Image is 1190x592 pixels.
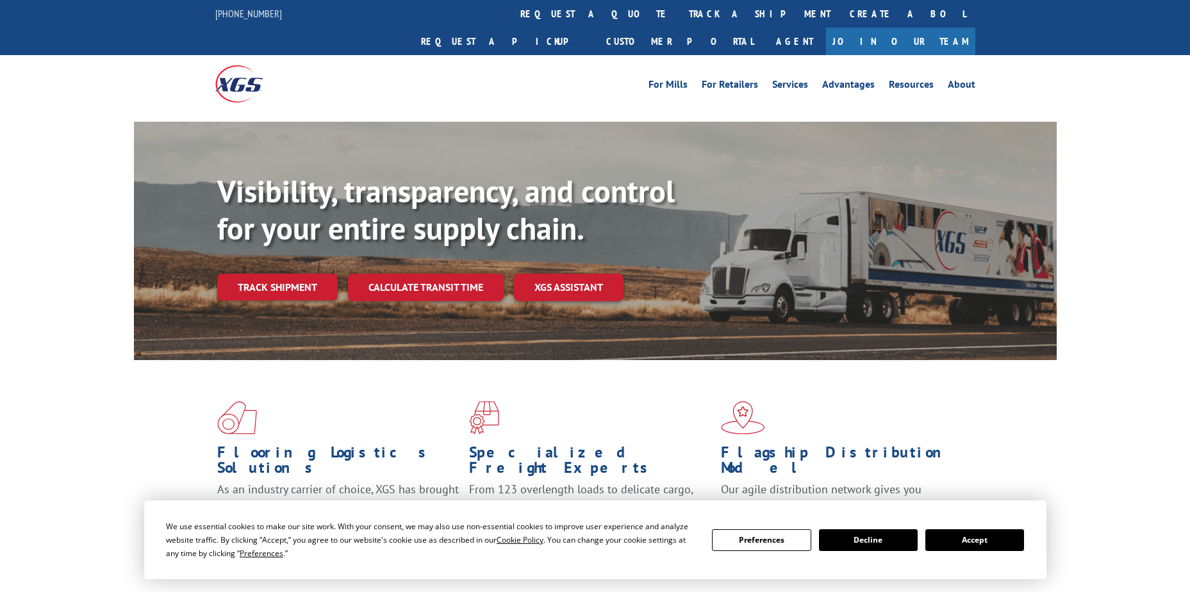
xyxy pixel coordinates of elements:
button: Preferences [712,529,811,551]
a: Customer Portal [597,28,763,55]
a: Resources [889,79,934,94]
span: Cookie Policy [497,534,543,545]
a: Track shipment [217,274,338,300]
a: Request a pickup [411,28,597,55]
img: xgs-icon-total-supply-chain-intelligence-red [217,401,257,434]
a: Calculate transit time [348,274,504,301]
h1: Flooring Logistics Solutions [217,445,459,482]
span: As an industry carrier of choice, XGS has brought innovation and dedication to flooring logistics... [217,482,459,527]
p: From 123 overlength loads to delicate cargo, our experienced staff knows the best way to move you... [469,482,711,539]
span: Preferences [240,548,283,559]
a: Agent [763,28,826,55]
a: Join Our Team [826,28,975,55]
h1: Specialized Freight Experts [469,445,711,482]
a: Advantages [822,79,875,94]
h1: Flagship Distribution Model [721,445,963,482]
a: [PHONE_NUMBER] [215,7,282,20]
span: Our agile distribution network gives you nationwide inventory management on demand. [721,482,957,512]
a: XGS ASSISTANT [514,274,624,301]
div: We use essential cookies to make our site work. With your consent, we may also use non-essential ... [166,520,697,560]
button: Accept [925,529,1024,551]
img: xgs-icon-flagship-distribution-model-red [721,401,765,434]
a: For Retailers [702,79,758,94]
div: Cookie Consent Prompt [144,500,1046,579]
button: Decline [819,529,918,551]
a: Services [772,79,808,94]
a: For Mills [649,79,688,94]
a: About [948,79,975,94]
img: xgs-icon-focused-on-flooring-red [469,401,499,434]
b: Visibility, transparency, and control for your entire supply chain. [217,171,675,248]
